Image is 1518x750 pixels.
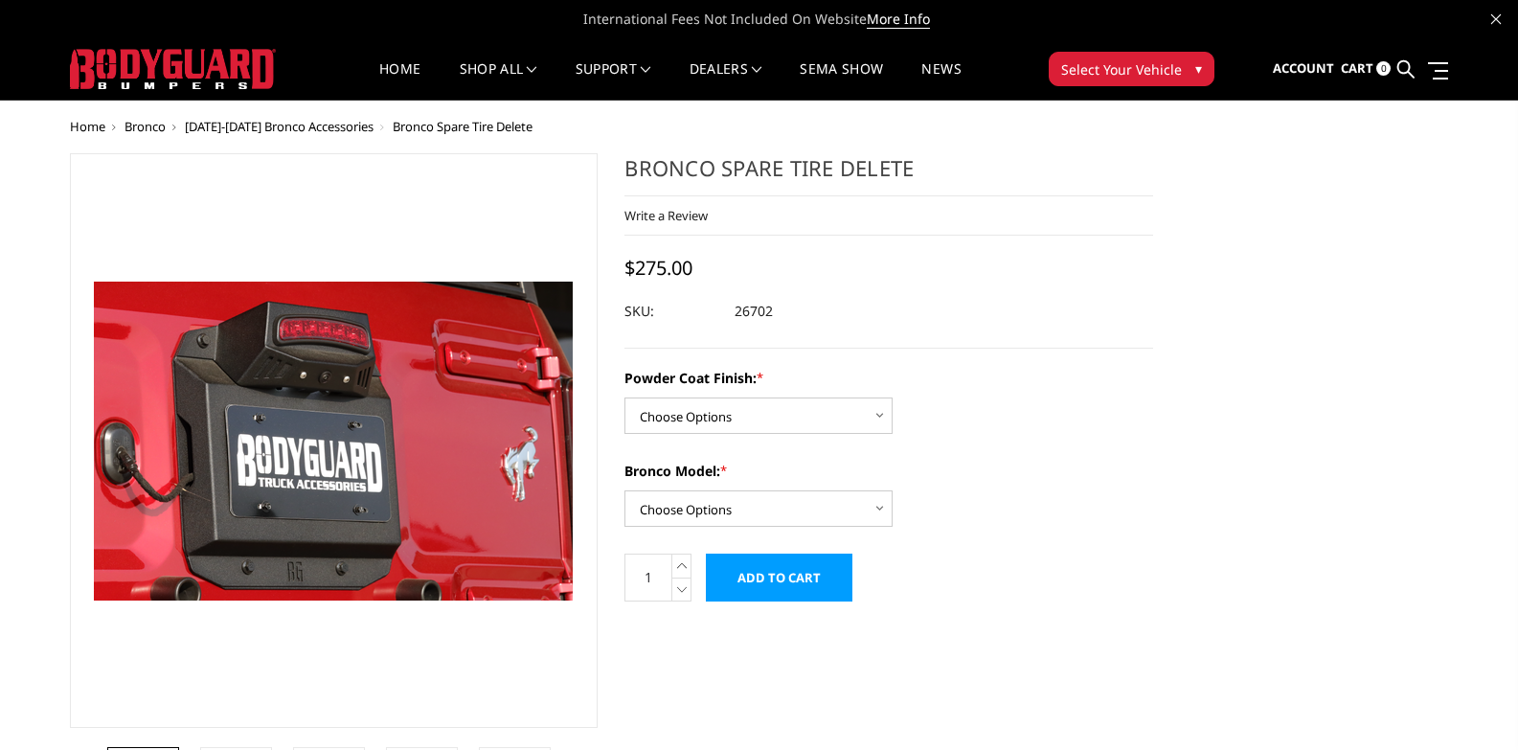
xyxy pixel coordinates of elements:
a: shop all [460,62,537,100]
label: Bronco Model: [624,461,1153,481]
span: Cart [1341,59,1373,77]
a: SEMA Show [800,62,883,100]
span: 0 [1376,61,1391,76]
a: Dealers [690,62,762,100]
a: Bronco Spare Tire Delete [70,153,599,728]
iframe: Chat Widget [1422,658,1518,750]
a: Support [576,62,651,100]
span: Select Your Vehicle [1061,59,1182,80]
dt: SKU: [624,294,720,329]
a: Cart 0 [1341,43,1391,95]
a: Write a Review [624,207,708,224]
h1: Bronco Spare Tire Delete [624,153,1153,196]
a: More Info [867,10,930,29]
a: [DATE]-[DATE] Bronco Accessories [185,118,374,135]
span: $275.00 [624,255,692,281]
a: Home [379,62,420,100]
span: ▾ [1195,58,1202,79]
span: Account [1273,59,1334,77]
label: Powder Coat Finish: [624,368,1153,388]
dd: 26702 [735,294,773,329]
img: BODYGUARD BUMPERS [70,49,276,89]
a: Account [1273,43,1334,95]
img: Bronco Spare Tire Delete [94,282,573,601]
span: Bronco Spare Tire Delete [393,118,532,135]
a: Home [70,118,105,135]
a: Bronco [125,118,166,135]
button: Select Your Vehicle [1049,52,1214,86]
input: Add to Cart [706,554,852,602]
a: News [921,62,961,100]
